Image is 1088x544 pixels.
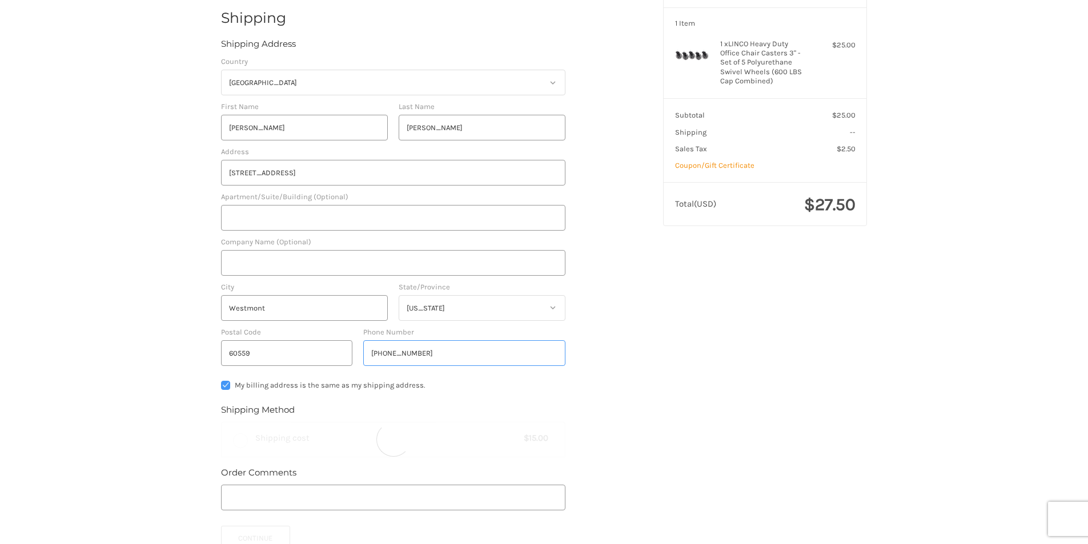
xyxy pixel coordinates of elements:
[832,111,856,119] span: $25.00
[221,56,565,67] label: Country
[675,161,754,170] a: Coupon/Gift Certificate
[221,101,388,112] label: First Name
[399,101,565,112] label: Last Name
[221,9,288,27] h2: Shipping
[675,199,716,209] span: Total (USD)
[720,39,808,86] h4: 1 x LINCO Heavy Duty Office Chair Casters 3" - Set of 5 Polyurethane Swivel Wheels (600 LBS Cap C...
[221,146,565,158] label: Address
[850,128,856,136] span: --
[675,144,707,153] span: Sales Tax
[221,281,388,293] label: City
[221,327,352,338] label: Postal Code
[675,111,705,119] span: Subtotal
[675,19,856,28] h3: 1 Item
[221,236,565,248] label: Company Name
[221,38,296,56] legend: Shipping Address
[221,191,565,203] label: Apartment/Suite/Building
[276,237,311,246] small: (Optional)
[221,381,565,390] label: My billing address is the same as my shipping address.
[221,466,296,485] legend: Order Comments
[363,327,565,338] label: Phone Number
[804,194,856,215] span: $27.50
[810,39,856,51] div: $25.00
[837,144,856,153] span: $2.50
[221,404,295,422] legend: Shipping Method
[675,128,706,136] span: Shipping
[399,281,565,293] label: State/Province
[314,192,348,201] small: (Optional)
